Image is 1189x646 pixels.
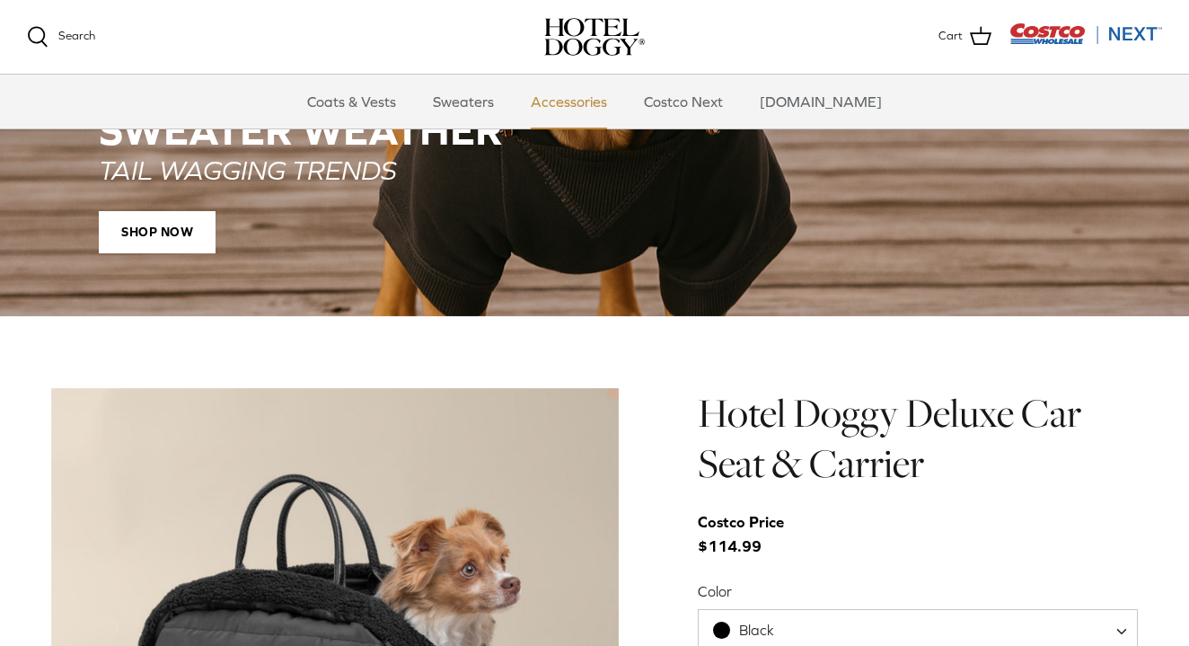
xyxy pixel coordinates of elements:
span: Black [739,622,774,638]
a: Costco Next [628,75,739,128]
a: Visit Costco Next [1009,34,1162,48]
span: SHOP NOW [99,210,216,253]
img: hoteldoggycom [544,18,645,56]
a: Coats & Vests [291,75,412,128]
a: Search [27,26,95,48]
a: hoteldoggy.com hoteldoggycom [544,18,645,56]
a: [DOMAIN_NAME] [744,75,898,128]
span: $114.99 [698,510,802,559]
h2: SWEATER WEATHER [99,108,1090,154]
div: Costco Price [698,510,784,535]
a: Sweaters [417,75,510,128]
span: Cart [938,27,963,46]
a: Accessories [515,75,623,128]
img: Costco Next [1009,22,1162,45]
em: TAIL WAGGING TRENDS [99,154,396,184]
a: Cart [938,25,991,49]
h1: Hotel Doggy Deluxe Car Seat & Carrier [698,388,1138,490]
span: Black [699,621,810,640]
label: Color [698,581,1138,601]
span: Search [58,29,95,42]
